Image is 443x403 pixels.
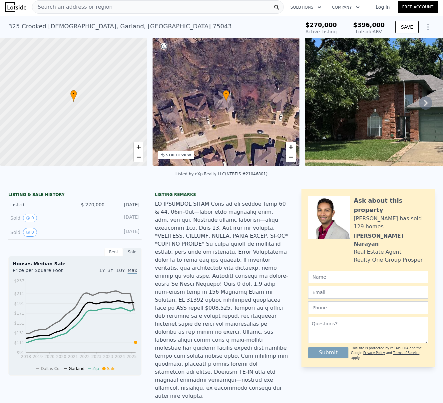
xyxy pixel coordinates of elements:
[308,286,428,299] input: Email
[56,354,66,359] tspan: 2020
[305,29,337,34] span: Active Listing
[14,331,24,335] tspan: $131
[351,346,428,360] div: This site is protected by reCAPTCHA and the Google and apply.
[44,354,55,359] tspan: 2020
[305,21,337,28] span: $270,000
[368,4,398,10] a: Log In
[107,366,116,371] span: Sale
[21,354,31,359] tspan: 2018
[8,192,142,199] div: LISTING & SALE HISTORY
[363,351,385,355] a: Privacy Policy
[14,301,24,306] tspan: $191
[23,228,37,237] button: View historical data
[136,143,141,151] span: +
[134,152,144,162] a: Zoom out
[308,301,428,314] input: Phone
[69,366,85,371] span: Garland
[128,268,137,274] span: Max
[308,347,348,358] button: Submit
[354,215,428,231] div: [PERSON_NAME] has sold 129 homes
[223,90,229,102] div: •
[13,260,137,267] div: Houses Median Sale
[223,91,229,97] span: •
[398,1,438,13] a: Free Account
[108,268,113,273] span: 3Y
[99,268,105,273] span: 1Y
[103,354,113,359] tspan: 2023
[327,1,365,13] button: Company
[354,256,423,264] div: Realty One Group Prosper
[308,271,428,283] input: Name
[176,172,267,176] div: Listed by eXp Realty LLC (NTREIS #21046801)
[32,3,113,11] span: Search an address or region
[123,248,142,256] div: Sale
[286,142,296,152] a: Zoom in
[286,152,296,162] a: Zoom out
[166,153,191,158] div: STREET VIEW
[8,22,232,31] div: 325 Crooked [DEMOGRAPHIC_DATA] , Garland , [GEOGRAPHIC_DATA] 75043
[353,21,385,28] span: $396,000
[14,279,24,283] tspan: $237
[80,354,90,359] tspan: 2022
[115,354,125,359] tspan: 2024
[5,2,26,12] img: Lotside
[285,1,327,13] button: Solutions
[14,340,24,345] tspan: $111
[110,214,140,222] div: [DATE]
[14,311,24,316] tspan: $171
[23,214,37,222] button: View historical data
[70,91,77,97] span: •
[136,153,141,161] span: −
[393,351,419,355] a: Terms of Service
[354,196,428,215] div: Ask about this property
[127,354,137,359] tspan: 2025
[289,153,293,161] span: −
[70,90,77,102] div: •
[68,354,78,359] tspan: 2021
[81,202,105,207] span: $ 270,000
[14,291,24,296] tspan: $211
[155,192,288,197] div: Listing remarks
[10,228,70,237] div: Sold
[14,321,24,326] tspan: $151
[134,142,144,152] a: Zoom in
[421,20,435,34] button: Show Options
[395,21,419,33] button: SAVE
[116,268,125,273] span: 10Y
[93,366,99,371] span: Zip
[10,201,70,208] div: Listed
[13,267,75,278] div: Price per Square Foot
[91,354,102,359] tspan: 2023
[10,214,70,222] div: Sold
[354,248,401,256] div: Real Estate Agent
[353,28,385,35] div: Lotside ARV
[155,200,288,400] div: LO IPSUMDOL SITAM Cons ad eli seddoe Temp 60 & 44, 06in–0ut—labor etdo magnaaliq enim, adm, ven q...
[41,366,61,371] span: Dallas Co.
[104,248,123,256] div: Rent
[110,228,140,237] div: [DATE]
[289,143,293,151] span: +
[33,354,43,359] tspan: 2019
[17,350,24,355] tspan: $91
[110,201,140,208] div: [DATE]
[354,232,428,248] div: [PERSON_NAME] Narayan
